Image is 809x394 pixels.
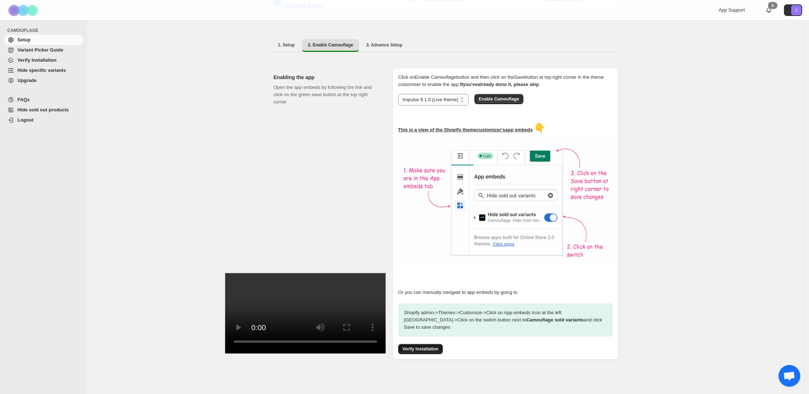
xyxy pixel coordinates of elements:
span: 3. Advance Setup [366,42,403,48]
b: If you've already done it, please skip [460,82,539,87]
span: Logout [17,117,33,123]
span: FAQs [17,97,30,102]
img: camouflage-enable [398,139,616,266]
a: Hide specific variants [4,65,83,75]
button: Enable Camouflage [474,94,523,104]
span: CAMOUFLAGE [7,28,83,33]
button: Avatar with initials 0 [784,4,802,16]
span: Hide sold out products [17,107,69,112]
span: App Support [719,7,745,13]
span: Upgrade [17,78,37,83]
span: 1. Setup [278,42,295,48]
p: Or you can manually navigate to app embeds by going to [398,289,613,296]
div: Open chat [779,365,800,387]
a: Verify Installation [398,346,443,352]
span: Verify Installation [403,346,438,352]
u: This is a view of the Shopify theme customizer's app embeds [398,127,533,132]
span: Variant Picker Guide [17,47,63,53]
a: Hide sold out products [4,105,83,115]
button: Verify Installation [398,344,443,354]
span: Setup [17,37,30,42]
a: Verify Installation [4,55,83,65]
video: Enable Camouflage in theme app embeds [225,273,386,353]
p: Shopify admin -> Themes -> Customize -> Click on App embeds Icon at the left [GEOGRAPHIC_DATA] ->... [398,303,613,337]
strong: Camouflage sold variants [526,317,584,323]
span: Avatar with initials 0 [791,5,801,15]
span: Enable Camouflage [479,96,519,102]
h2: Enabling the app [274,74,381,81]
span: Verify Installation [17,57,57,63]
div: Open the app embeds by following the link and click on the green save button at the top right corner [274,84,381,343]
span: 2. Enable Camouflage [308,42,353,48]
a: Upgrade [4,75,83,86]
a: Enable Camouflage [474,96,523,102]
a: Setup [4,35,83,45]
a: FAQs [4,95,83,105]
text: 0 [795,8,797,12]
a: 0 [765,7,772,14]
p: Click on Enable Camouflage button and then click on the Save button at top-right corner in the th... [398,74,613,88]
span: Hide specific variants [17,67,66,73]
div: 0 [768,2,777,9]
a: Variant Picker Guide [4,45,83,55]
span: 👇 [534,123,546,134]
a: Logout [4,115,83,125]
img: Camouflage [6,0,42,20]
